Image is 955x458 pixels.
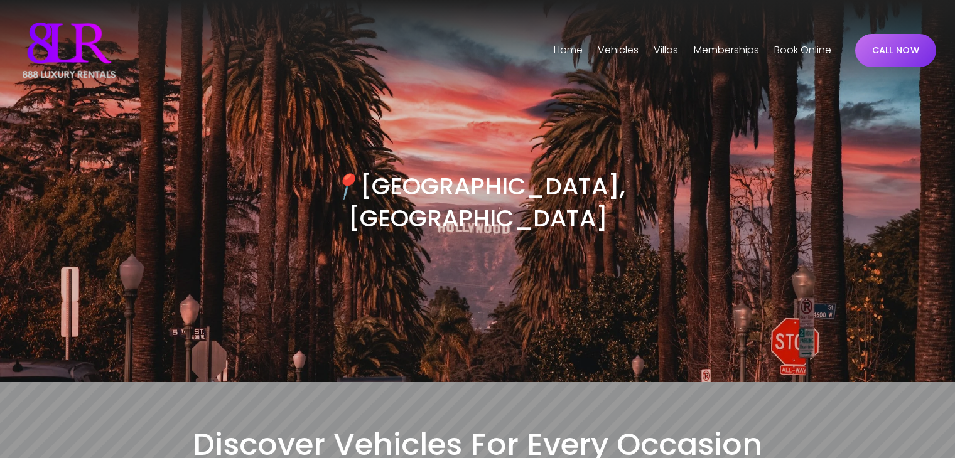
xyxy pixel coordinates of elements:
h3: [GEOGRAPHIC_DATA], [GEOGRAPHIC_DATA] [248,171,706,234]
em: 📍 [330,169,360,203]
span: Villas [654,41,678,60]
span: Vehicles [598,41,639,60]
a: CALL NOW [855,34,936,67]
a: Home [554,40,583,60]
a: Book Online [774,40,831,60]
a: folder dropdown [654,40,678,60]
a: folder dropdown [598,40,639,60]
img: Luxury Car &amp; Home Rentals For Every Occasion [19,19,119,82]
a: Memberships [694,40,759,60]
